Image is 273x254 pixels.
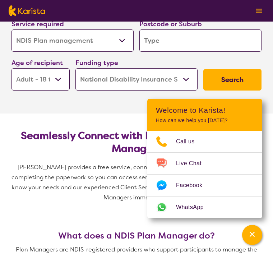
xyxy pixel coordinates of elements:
span: Facebook [176,180,211,191]
div: Channel Menu [147,99,262,218]
img: Karista logo [9,5,45,16]
h3: What does a NDIS Plan Manager do? [9,231,264,241]
span: WhatsApp [176,202,212,213]
span: Live Chat [176,158,210,169]
img: menu [256,9,262,13]
h2: Welcome to Karista! [156,106,254,115]
input: Type [139,29,262,52]
ul: Choose channel [147,131,262,218]
label: Postcode or Suburb [139,20,202,28]
p: How can we help you [DATE]? [156,117,254,124]
button: Search [203,69,262,91]
label: Funding type [75,59,118,67]
span: [PERSON_NAME] provides a free service, connecting you to NDIS Plan Managers and completing the pa... [11,163,263,201]
a: Web link opens in a new tab. [147,197,262,218]
h2: Seamlessly Connect with NDIS-Registered Plan Managers [17,129,256,155]
button: Channel Menu [242,225,262,245]
label: Service required [11,20,64,28]
label: Age of recipient [11,59,63,67]
span: Call us [176,136,203,147]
